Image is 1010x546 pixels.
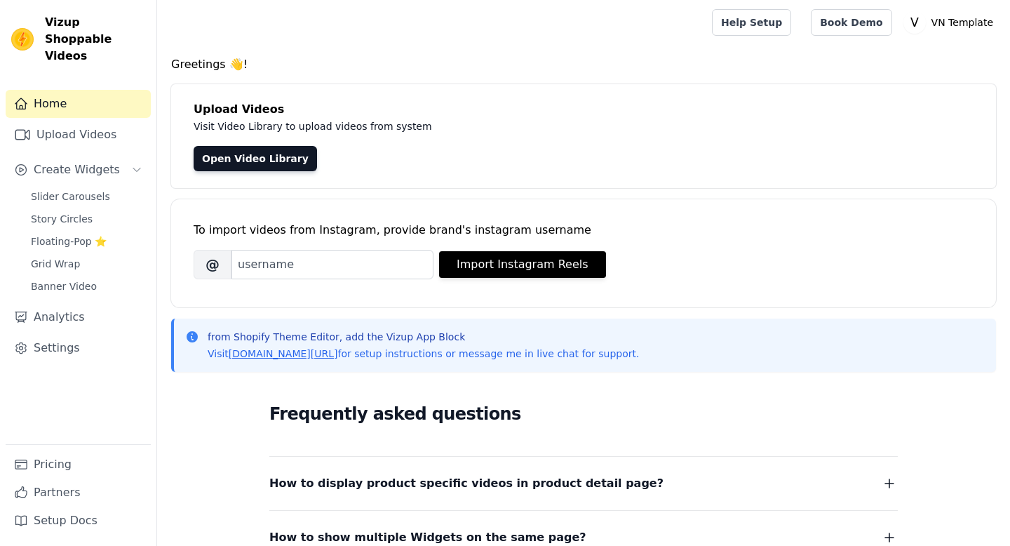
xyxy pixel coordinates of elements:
p: Visit Video Library to upload videos from system [194,118,822,135]
a: Analytics [6,303,151,331]
button: Create Widgets [6,156,151,184]
p: Visit for setup instructions or message me in live chat for support. [208,347,639,361]
h4: Greetings 👋! [171,56,996,73]
span: Create Widgets [34,161,120,178]
a: Open Video Library [194,146,317,171]
span: How to display product specific videos in product detail page? [269,474,664,493]
span: Floating-Pop ⭐ [31,234,107,248]
a: Slider Carousels [22,187,151,206]
img: Vizup [11,28,34,51]
span: Grid Wrap [31,257,80,271]
input: username [231,250,433,279]
a: Partners [6,479,151,507]
a: Story Circles [22,209,151,229]
span: @ [194,250,231,279]
a: Help Setup [712,9,791,36]
a: [DOMAIN_NAME][URL] [229,348,338,359]
a: Upload Videos [6,121,151,149]
a: Home [6,90,151,118]
span: Story Circles [31,212,93,226]
p: from Shopify Theme Editor, add the Vizup App Block [208,330,639,344]
span: Banner Video [31,279,97,293]
text: V [910,15,919,29]
h4: Upload Videos [194,101,974,118]
span: Vizup Shoppable Videos [45,14,145,65]
a: Grid Wrap [22,254,151,274]
a: Banner Video [22,277,151,296]
a: Pricing [6,451,151,479]
button: V VN Template [903,10,999,35]
div: To import videos from Instagram, provide brand's instagram username [194,222,974,239]
a: Floating-Pop ⭐ [22,232,151,251]
h2: Frequently asked questions [269,400,898,428]
button: How to display product specific videos in product detail page? [269,474,898,493]
p: VN Template [926,10,999,35]
a: Settings [6,334,151,362]
span: Slider Carousels [31,189,110,204]
button: Import Instagram Reels [439,251,606,278]
a: Setup Docs [6,507,151,535]
a: Book Demo [811,9,891,36]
